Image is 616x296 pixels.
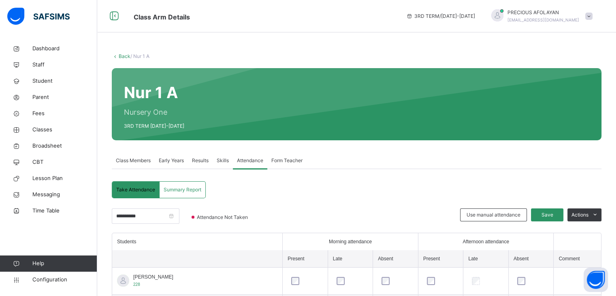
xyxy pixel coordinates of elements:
[116,157,151,164] span: Class Members
[373,250,418,268] th: Absent
[116,186,155,193] span: Take Attendance
[271,157,303,164] span: Form Teacher
[130,53,149,59] span: / Nur 1 A
[32,61,97,69] span: Staff
[554,250,601,268] th: Comment
[7,8,70,25] img: safsims
[133,273,173,281] span: [PERSON_NAME]
[32,109,97,118] span: Fees
[32,174,97,182] span: Lesson Plan
[192,157,209,164] span: Results
[584,268,608,292] button: Open asap
[463,238,509,245] span: Afternoon attendance
[217,157,229,164] span: Skills
[571,211,588,219] span: Actions
[112,233,283,250] th: Students
[159,157,184,164] span: Early Years
[133,282,140,287] span: 228
[283,250,328,268] th: Present
[237,157,263,164] span: Attendance
[32,158,97,166] span: CBT
[483,9,597,24] div: PRECIOUSAFOLAYAN
[463,250,509,268] th: Late
[196,214,250,221] span: Attendance Not Taken
[32,207,97,215] span: Time Table
[418,250,463,268] th: Present
[508,250,554,268] th: Absent
[32,191,97,199] span: Messaging
[32,77,97,85] span: Student
[32,126,97,134] span: Classes
[537,211,557,219] span: Save
[32,142,97,150] span: Broadsheet
[164,186,201,193] span: Summary Report
[32,276,97,284] span: Configuration
[406,13,475,20] span: session/term information
[328,250,373,268] th: Late
[119,53,130,59] a: Back
[467,211,520,219] span: Use manual attendance
[507,17,579,22] span: [EMAIL_ADDRESS][DOMAIN_NAME]
[134,13,190,21] span: Class Arm Details
[507,9,579,16] span: PRECIOUS AFOLAYAN
[32,45,97,53] span: Dashboard
[32,260,97,268] span: Help
[32,93,97,101] span: Parent
[329,238,372,245] span: Morning attendance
